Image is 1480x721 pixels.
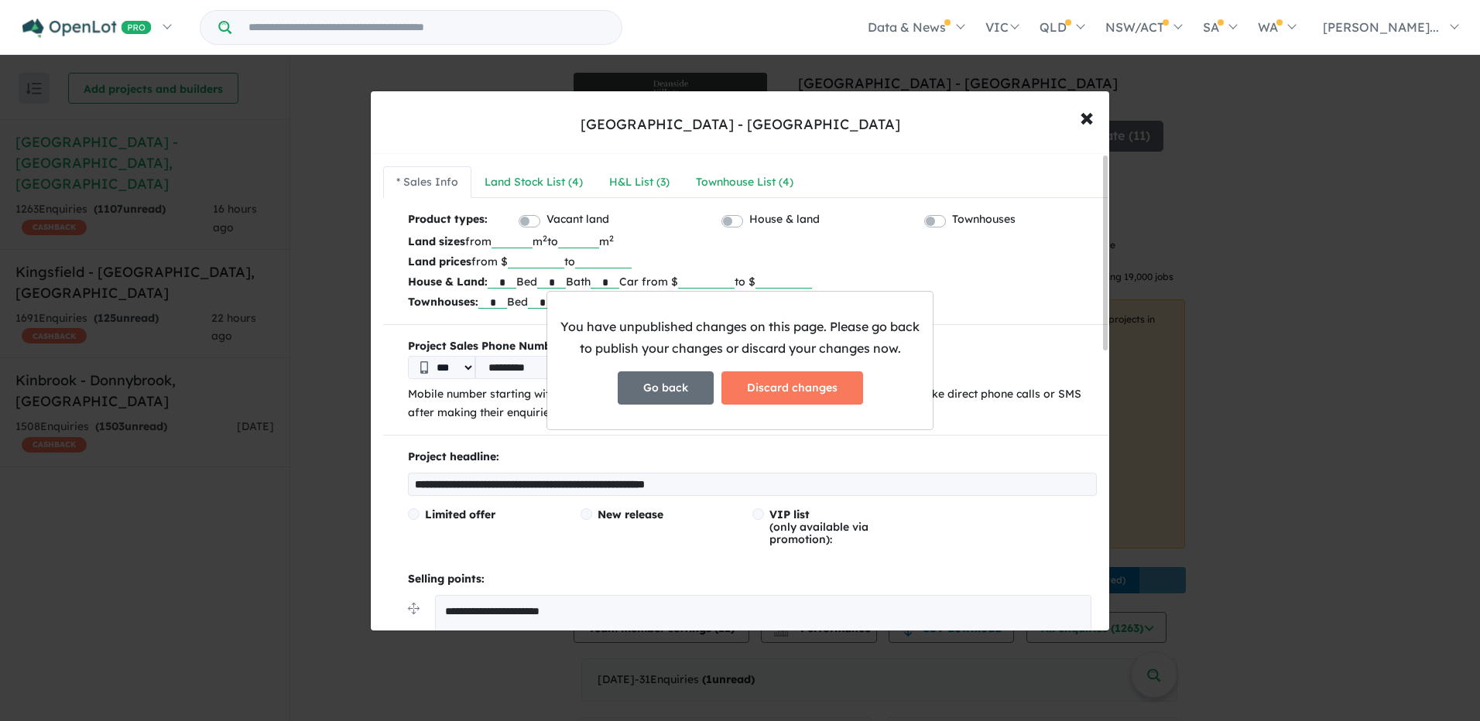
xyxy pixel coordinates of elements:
[560,316,920,358] p: You have unpublished changes on this page. Please go back to publish your changes or discard your...
[721,371,863,405] button: Discard changes
[235,11,618,44] input: Try estate name, suburb, builder or developer
[1323,19,1439,35] span: [PERSON_NAME]...
[22,19,152,38] img: Openlot PRO Logo White
[618,371,714,405] button: Go back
